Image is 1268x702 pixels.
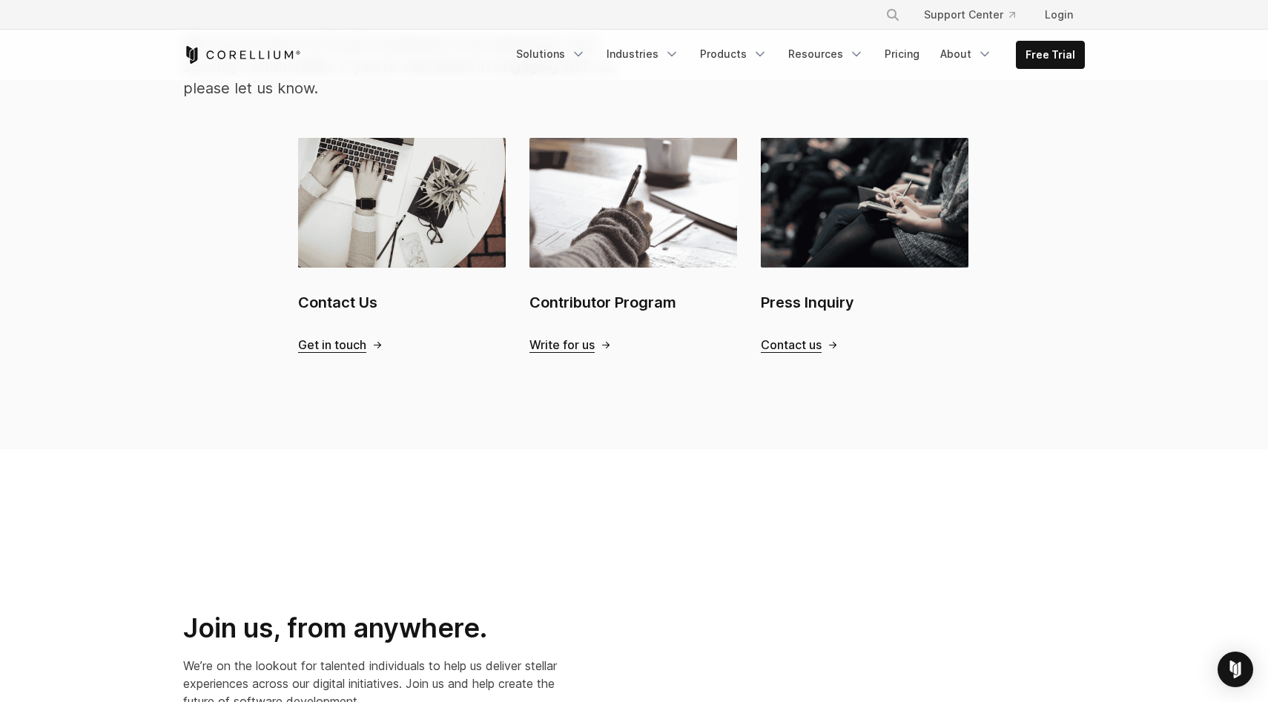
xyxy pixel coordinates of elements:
a: Resources [779,41,873,67]
a: Products [691,41,776,67]
a: Contact Us Contact Us Get in touch [298,138,506,352]
span: Write for us [529,337,595,353]
h2: Contact Us [298,291,506,314]
a: Pricing [876,41,928,67]
div: Navigation Menu [507,41,1085,69]
a: Press Inquiry Press Inquiry Contact us [761,138,968,352]
img: Contributor Program [529,138,737,267]
div: Navigation Menu [868,1,1085,28]
a: Solutions [507,41,595,67]
a: Support Center [912,1,1027,28]
div: Open Intercom Messenger [1218,652,1253,687]
img: Contact Us [298,138,506,267]
h2: Join us, from anywhere. [183,612,563,645]
a: Free Trial [1017,42,1084,68]
h2: Contributor Program [529,291,737,314]
a: Corellium Home [183,46,301,64]
a: Industries [598,41,688,67]
a: Contributor Program Contributor Program Write for us [529,138,737,352]
h2: Press Inquiry [761,291,968,314]
button: Search [879,1,906,28]
img: Press Inquiry [761,138,968,267]
a: Login [1033,1,1085,28]
span: Contact us [761,337,822,353]
span: Get in touch [298,337,366,353]
a: About [931,41,1001,67]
